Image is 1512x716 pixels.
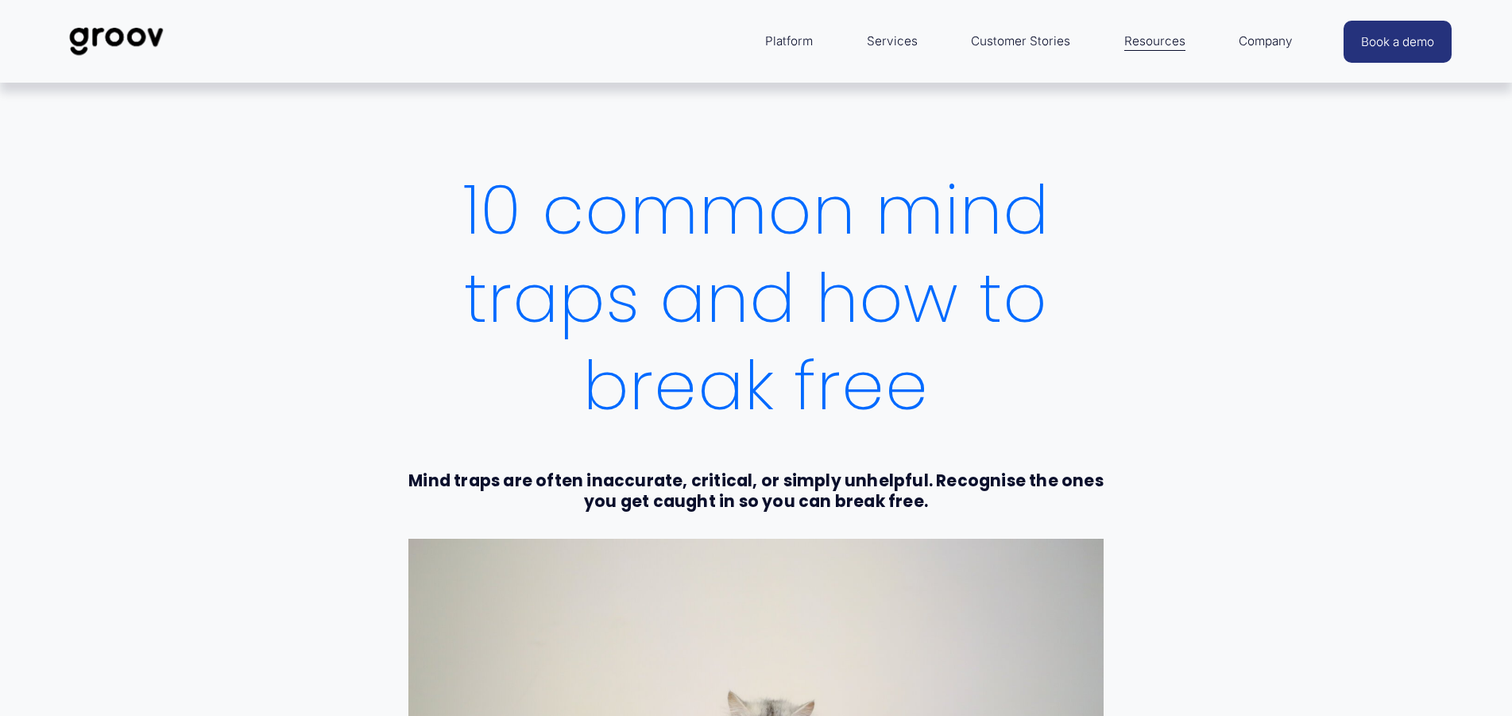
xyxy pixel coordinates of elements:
a: folder dropdown [1231,22,1301,60]
strong: Mind traps are often inaccurate, critical, or simply unhelpful. Recognise the ones you get caught... [408,470,1107,513]
span: Resources [1124,30,1185,52]
span: Platform [765,30,813,52]
a: Services [859,22,926,60]
h1: 10 common mind traps and how to break free [408,167,1104,431]
span: Company [1239,30,1293,52]
a: folder dropdown [1116,22,1193,60]
a: Book a demo [1344,21,1452,63]
img: Groov | Workplace Science Platform | Unlock Performance | Drive Results [60,15,172,68]
a: Customer Stories [963,22,1078,60]
a: folder dropdown [757,22,821,60]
